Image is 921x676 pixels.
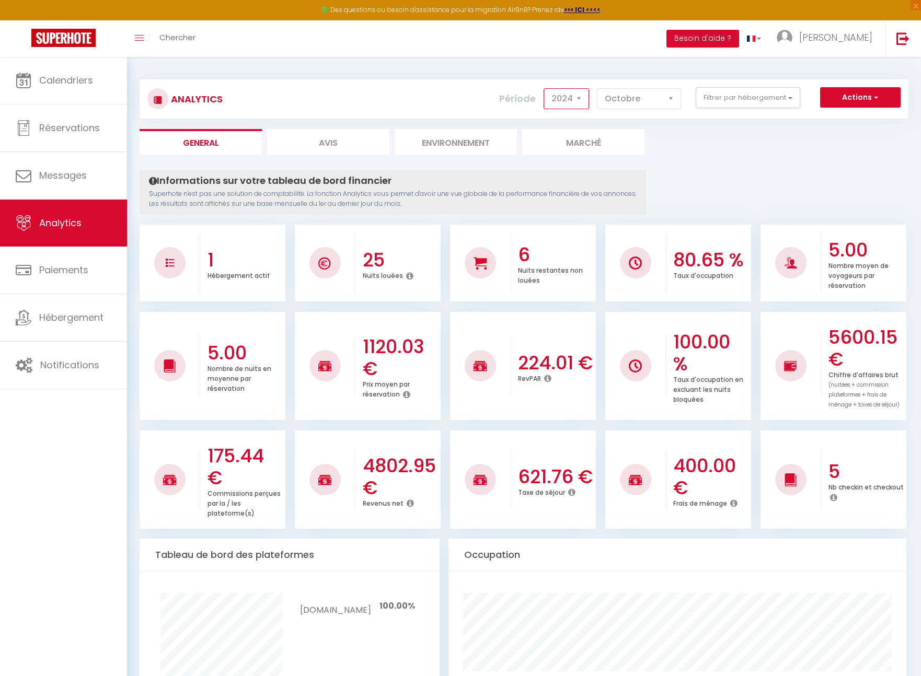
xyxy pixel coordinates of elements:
[39,311,103,324] span: Hébergement
[152,20,203,57] a: Chercher
[769,20,885,57] a: ... [PERSON_NAME]
[363,497,404,508] p: Revenus net
[379,600,415,612] span: 100.00%
[666,30,739,48] button: Besoin d'aide ?
[149,189,637,209] p: Superhote n'est pas une solution de comptabilité. La fonction Analytics vous permet d'avoir une v...
[828,368,900,409] p: Chiffre d'affaires brut
[499,87,536,110] label: Période
[673,331,749,375] h3: 100.00 %
[828,327,904,370] h3: 5600.15 €
[363,249,438,271] h3: 25
[149,175,637,187] h4: Informations sur votre tableau de bord financier
[828,481,904,492] p: Nb checkin et checkout
[140,539,440,572] div: Tableau de bord des plateformes
[564,5,601,14] a: >>> ICI <<<<
[159,32,195,43] span: Chercher
[696,87,800,108] button: Filtrer par hébergement
[518,372,541,383] p: RevPAR
[896,32,910,45] img: logout
[363,336,438,380] h3: 1120.03 €
[363,455,438,499] h3: 4802.95 €
[168,87,223,111] h3: Analytics
[673,269,733,280] p: Taux d'occupation
[166,259,174,267] img: NO IMAGE
[673,373,743,404] p: Taux d'occupation en excluant les nuits bloquées
[140,129,262,155] li: General
[518,244,593,266] h3: 6
[300,593,371,620] td: [DOMAIN_NAME]
[395,129,517,155] li: Environnement
[799,31,872,44] span: [PERSON_NAME]
[39,263,88,276] span: Paiements
[39,169,87,182] span: Messages
[363,269,403,280] p: Nuits louées
[673,249,749,271] h3: 80.65 %
[629,359,642,372] img: NO IMAGE
[518,264,583,285] p: Nuits restantes non louées
[673,455,749,499] h3: 400.00 €
[820,87,901,108] button: Actions
[828,259,889,290] p: Nombre moyen de voyageurs par réservation
[31,29,96,47] img: Super Booking
[208,487,281,518] p: Commissions perçues par la / les plateforme(s)
[828,381,900,409] span: (nuitées + commission plateformes + frais de ménage + taxes de séjour)
[777,30,792,45] img: ...
[784,359,797,372] img: NO IMAGE
[208,342,283,364] h3: 5.00
[39,121,100,134] span: Réservations
[673,497,727,508] p: Frais de ménage
[208,362,271,393] p: Nombre de nuits en moyenne par réservation
[518,352,593,374] h3: 224.01 €
[448,539,906,572] div: Occupation
[39,216,82,229] span: Analytics
[522,129,644,155] li: Marché
[39,74,93,87] span: Calendriers
[828,461,904,483] h3: 5
[828,239,904,261] h3: 5.00
[208,445,283,489] h3: 175.44 €
[267,129,389,155] li: Avis
[208,249,283,271] h3: 1
[518,486,565,497] p: Taxe de séjour
[208,269,270,280] p: Hébergement actif
[518,466,593,488] h3: 621.76 €
[363,378,410,399] p: Prix moyen par réservation
[40,358,99,371] span: Notifications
